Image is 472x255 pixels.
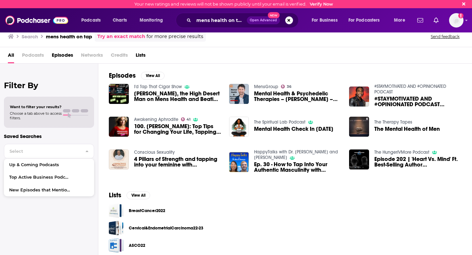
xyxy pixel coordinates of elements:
[247,16,280,24] button: Open AdvancedNew
[109,191,150,199] a: ListsView All
[129,242,145,249] a: ASCO22
[109,191,121,199] h2: Lists
[141,72,165,80] button: View All
[254,162,341,173] span: Ep. 30 - How to Tap Into Your Authentic Masculinity with [PERSON_NAME]
[22,33,38,40] h3: Search
[109,149,129,169] img: 4 Pillars of Strength and tapping into your feminine with Jacob Weatherley
[109,238,124,253] span: ASCO22
[281,85,291,88] a: 36
[374,149,429,155] a: The HungerIVMore Podcast
[374,126,440,132] a: The Mental Health of Men
[129,207,165,214] a: BreastCancer2022
[449,13,463,28] button: Show profile menu
[254,149,338,160] a: HappyTalks with Dr. Alice and Donovon
[109,71,165,80] a: EpisodesView All
[135,15,171,26] button: open menu
[415,15,426,26] a: Show notifications dropdown
[4,144,94,159] button: Select
[4,81,94,90] h2: Filter By
[254,126,333,132] span: Mental Health Check In [DATE]
[111,50,128,63] span: Credits
[349,117,369,137] img: The Mental Health of Men
[344,15,389,26] button: open menu
[134,117,178,122] a: Awakening Aphrodite
[229,152,249,172] a: Ep. 30 - How to Tap Into Your Authentic Masculinity with Xander Reynolds
[129,225,203,232] a: Cervical&EndometrialCarcinoma22-23
[97,33,145,40] a: Try an exact match
[449,13,463,28] img: User Profile
[109,221,124,235] a: Cervical&EndometrialCarcinoma22-23
[182,13,305,28] div: Search podcasts, credits, & more...
[52,50,73,63] a: Episodes
[374,156,462,167] span: Episode 202 | 'Heart Vs. Mind' Ft. Best-Selling Author [PERSON_NAME] | Tips for Navigating Family...
[134,91,221,102] span: [PERSON_NAME], the High Desert Man on Mens Health and Beating [MEDICAL_DATA] I'd Tap That Cigar S...
[394,16,405,25] span: More
[5,14,68,27] img: Podchaser - Follow, Share and Rate Podcasts
[348,16,380,25] span: For Podcasters
[229,84,249,104] img: Mental Health & Psychedelic Therapies – Paul Marlow – MensGroup Podcast
[389,15,413,26] button: open menu
[136,50,146,63] a: Lists
[4,133,94,139] p: Saved Searches
[229,117,249,137] img: Mental Health Check In 2021
[4,149,80,153] span: Select
[9,163,72,167] span: Up & Coming Podcasts
[254,162,341,173] a: Ep. 30 - How to Tap Into Your Authentic Masculinity with Xander Reynolds
[134,149,175,155] a: Conscious Sexuality
[134,124,221,135] a: 100. Paul Chek: Top Tips for Changing Your Life, Tapping into Your Soul Compass and Awakening Aph...
[374,84,446,95] a: #STAYMOTIVATED AND #OPINIONATED PODCAST
[134,124,221,135] span: 100. [PERSON_NAME]: Top Tips for Changing Your Life, Tapping into Your Soul Compass and Awakening...
[374,96,462,107] a: #STAYMOTIVATED AND #OPINIONATED PODCAST EPISODE 4: HAPPY FATHER'S DAY AND MENS MENTAL HEALTH AWAR...
[307,15,346,26] button: open menu
[287,85,291,88] span: 36
[147,33,203,40] span: for more precise results
[77,15,109,26] button: open menu
[134,156,221,167] a: 4 Pillars of Strength and tapping into your feminine with Jacob Weatherley
[10,105,62,109] span: Want to filter your results?
[349,87,369,107] img: #STAYMOTIVATED AND #OPINIONATED PODCAST EPISODE 4: HAPPY FATHER'S DAY AND MENS MENTAL HEALTH AWAR...
[113,16,127,25] span: Charts
[9,188,72,192] span: New Episodes that Mention "Pepsi"
[187,118,190,121] span: 41
[109,71,136,80] h2: Episodes
[268,12,280,18] span: New
[310,2,333,7] a: Verify Now
[254,91,341,102] a: Mental Health & Psychedelic Therapies – Paul Marlow – MensGroup Podcast
[108,15,131,26] a: Charts
[109,117,129,137] img: 100. Paul Chek: Top Tips for Changing Your Life, Tapping into Your Soul Compass and Awakening Aph...
[8,50,14,63] a: All
[109,203,124,218] a: BreastCancer2022
[134,156,221,167] span: 4 Pillars of Strength and tapping into your feminine with [PERSON_NAME]
[81,16,101,25] span: Podcasts
[10,111,62,120] span: Choose a tab above to access filters.
[250,19,277,22] span: Open Advanced
[458,13,463,18] svg: Email not verified
[254,84,278,89] a: MensGroup
[429,34,462,39] button: Send feedback
[9,175,72,180] span: Top Active Business Podcasts
[127,191,150,199] button: View All
[81,50,103,63] span: Networks
[349,149,369,169] img: Episode 202 | 'Heart Vs. Mind' Ft. Best-Selling Author R.K. Russell | Tips for Navigating Family ...
[374,119,412,125] a: The Therapy Tapes
[22,50,44,63] span: Podcasts
[181,117,191,121] a: 41
[109,84,129,104] img: Vik Evans, the High Desert Man on Mens Health and Beating Cancer I'd Tap That Cigar Show Episode 220
[374,156,462,167] a: Episode 202 | 'Heart Vs. Mind' Ft. Best-Selling Author R.K. Russell | Tips for Navigating Family ...
[140,16,163,25] span: Monitoring
[134,91,221,102] a: Vik Evans, the High Desert Man on Mens Health and Beating Cancer I'd Tap That Cigar Show Episode 220
[254,126,333,132] a: Mental Health Check In 2021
